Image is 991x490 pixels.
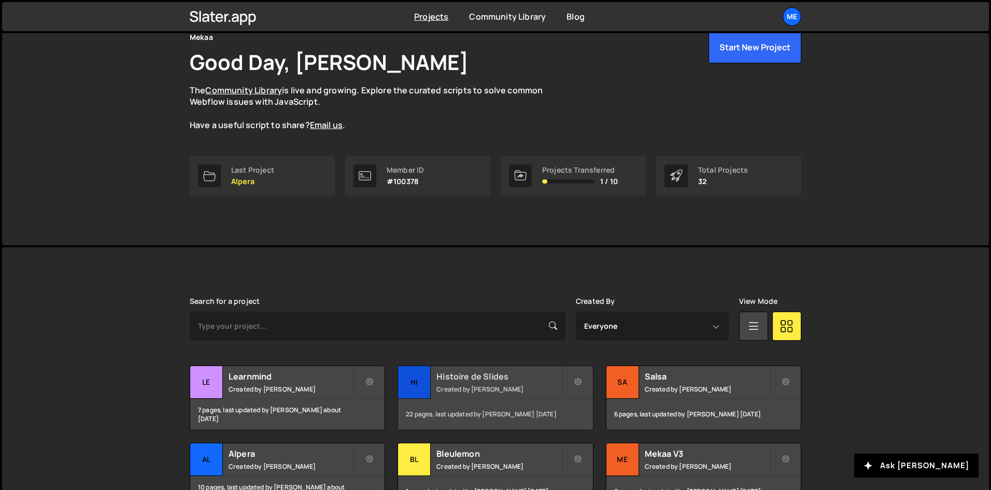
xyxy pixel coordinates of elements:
label: Search for a project [190,297,260,305]
p: The is live and growing. Explore the curated scripts to solve common Webflow issues with JavaScri... [190,85,563,131]
small: Created by [PERSON_NAME] [229,385,353,394]
a: Last Project Alpera [190,156,335,195]
h2: Salsa [645,371,770,382]
div: Bl [398,443,431,476]
div: Projects Transferred [542,166,618,174]
a: Projects [414,11,448,22]
h2: Mekaa V3 [645,448,770,459]
a: Email us [310,119,343,131]
div: 7 pages, last updated by [PERSON_NAME] about [DATE] [190,399,385,430]
div: Al [190,443,223,476]
h2: Histoire de Slides [436,371,561,382]
div: Me [606,443,639,476]
p: #100378 [387,177,424,186]
small: Created by [PERSON_NAME] [645,385,770,394]
div: Member ID [387,166,424,174]
div: Last Project [231,166,274,174]
a: Hi Histoire de Slides Created by [PERSON_NAME] 22 pages, last updated by [PERSON_NAME] [DATE] [398,366,593,430]
h2: Bleulemon [436,448,561,459]
div: Total Projects [698,166,748,174]
div: 22 pages, last updated by [PERSON_NAME] [DATE] [398,399,592,430]
small: Created by [PERSON_NAME] [229,462,353,471]
input: Type your project... [190,312,565,341]
small: Created by [PERSON_NAME] [436,462,561,471]
div: 6 pages, last updated by [PERSON_NAME] [DATE] [606,399,801,430]
p: 32 [698,177,748,186]
small: Created by [PERSON_NAME] [436,385,561,394]
small: Created by [PERSON_NAME] [645,462,770,471]
a: Me [783,7,801,26]
a: Community Library [205,85,282,96]
a: Le Learnmind Created by [PERSON_NAME] 7 pages, last updated by [PERSON_NAME] about [DATE] [190,366,385,430]
a: Sa Salsa Created by [PERSON_NAME] 6 pages, last updated by [PERSON_NAME] [DATE] [606,366,801,430]
button: Start New Project [709,31,801,63]
button: Ask [PERSON_NAME] [854,454,979,478]
label: Created By [576,297,615,305]
div: Le [190,366,223,399]
div: Hi [398,366,431,399]
div: Mekaa [190,31,213,44]
a: Blog [567,11,585,22]
p: Alpera [231,177,274,186]
a: Community Library [469,11,546,22]
h1: Good Day, [PERSON_NAME] [190,48,469,76]
h2: Learnmind [229,371,353,382]
span: 1 / 10 [600,177,618,186]
label: View Mode [739,297,777,305]
div: Sa [606,366,639,399]
h2: Alpera [229,448,353,459]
